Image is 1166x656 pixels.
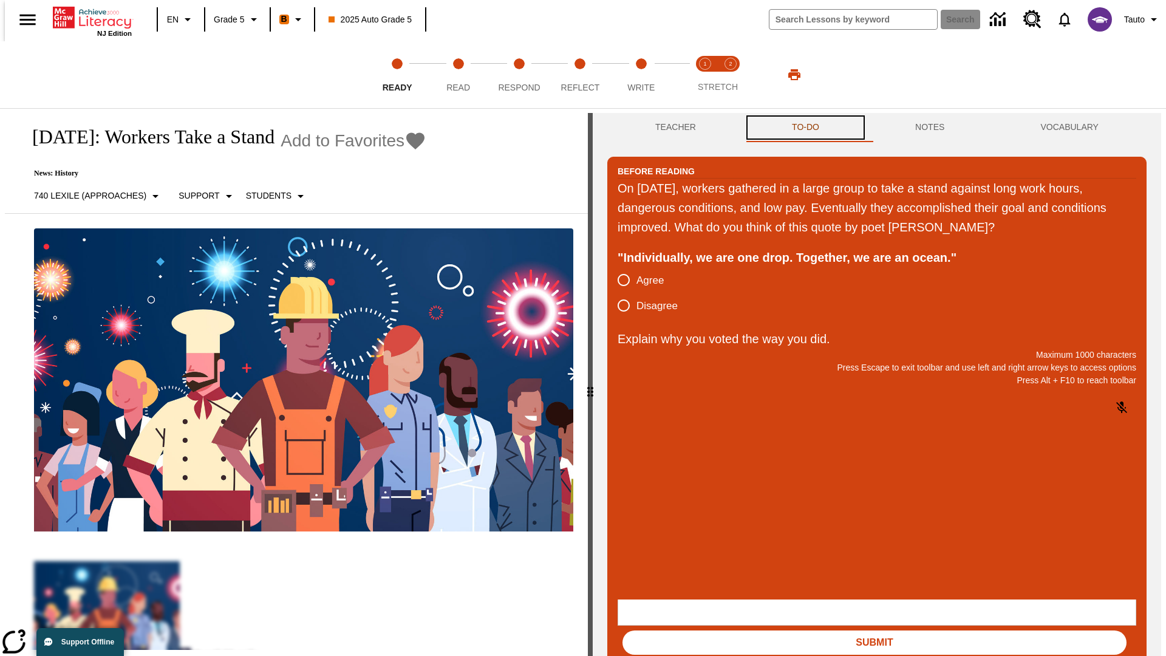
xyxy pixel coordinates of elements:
[867,113,992,142] button: NOTES
[19,169,426,178] p: News: History
[5,113,588,650] div: reading
[593,113,1161,656] div: activity
[744,113,867,142] button: TO-DO
[423,41,493,108] button: Read step 2 of 5
[1119,9,1166,30] button: Profile/Settings
[362,41,432,108] button: Ready step 1 of 5
[703,61,706,67] text: 1
[627,83,655,92] span: Write
[162,9,200,30] button: Language: EN, Select a language
[618,329,1136,349] p: Explain why you voted the way you did.
[698,82,738,92] span: STRETCH
[281,130,426,151] button: Add to Favorites - Labor Day: Workers Take a Stand
[636,273,664,289] span: Agree
[618,179,1136,237] div: On [DATE], workers gathered in a large group to take a stand against long work hours, dangerous c...
[174,185,240,207] button: Scaffolds, Support
[713,41,748,108] button: Stretch Respond step 2 of 2
[1107,393,1136,422] button: Click to activate and allow voice recognition
[29,185,168,207] button: Select Lexile, 740 Lexile (Approaches)
[1080,4,1119,35] button: Select a new avatar
[769,10,937,29] input: search field
[274,9,310,30] button: Boost Class color is orange. Change class color
[498,83,540,92] span: Respond
[1088,7,1112,32] img: avatar image
[618,361,1136,374] p: Press Escape to exit toolbar and use left and right arrow keys to access options
[1016,3,1049,36] a: Resource Center, Will open in new tab
[588,113,593,656] div: Press Enter or Spacebar and then press right and left arrow keys to move the slider
[179,190,219,202] p: Support
[607,113,1147,142] div: Instructional Panel Tabs
[1124,13,1145,26] span: Tauto
[687,41,723,108] button: Stretch Read step 1 of 2
[10,2,46,38] button: Open side menu
[383,83,412,92] span: Ready
[34,190,146,202] p: 740 Lexile (Approaches)
[34,228,573,532] img: A banner with a blue background shows an illustrated row of diverse men and women dressed in clot...
[607,113,744,142] button: Teacher
[618,267,687,318] div: poll
[246,190,291,202] p: Students
[484,41,554,108] button: Respond step 3 of 5
[561,83,600,92] span: Reflect
[36,628,124,656] button: Support Offline
[606,41,677,108] button: Write step 5 of 5
[618,374,1136,387] p: Press Alt + F10 to reach toolbar
[329,13,412,26] span: 2025 Auto Grade 5
[53,4,132,37] div: Home
[545,41,615,108] button: Reflect step 4 of 5
[97,30,132,37] span: NJ Edition
[446,83,470,92] span: Read
[5,10,177,21] body: Explain why you voted the way you did. Maximum 1000 characters Press Alt + F10 to reach toolbar P...
[281,12,287,27] span: B
[618,248,1136,267] div: "Individually, we are one drop. Together, we are an ocean."
[992,113,1147,142] button: VOCABULARY
[19,126,274,148] h1: [DATE]: Workers Take a Stand
[167,13,179,26] span: EN
[241,185,313,207] button: Select Student
[281,131,404,151] span: Add to Favorites
[983,3,1016,36] a: Data Center
[618,165,695,178] h2: Before Reading
[636,298,678,314] span: Disagree
[61,638,114,646] span: Support Offline
[618,349,1136,361] p: Maximum 1000 characters
[622,630,1127,655] button: Submit
[1049,4,1080,35] a: Notifications
[775,64,814,86] button: Print
[209,9,266,30] button: Grade: Grade 5, Select a grade
[214,13,245,26] span: Grade 5
[729,61,732,67] text: 2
